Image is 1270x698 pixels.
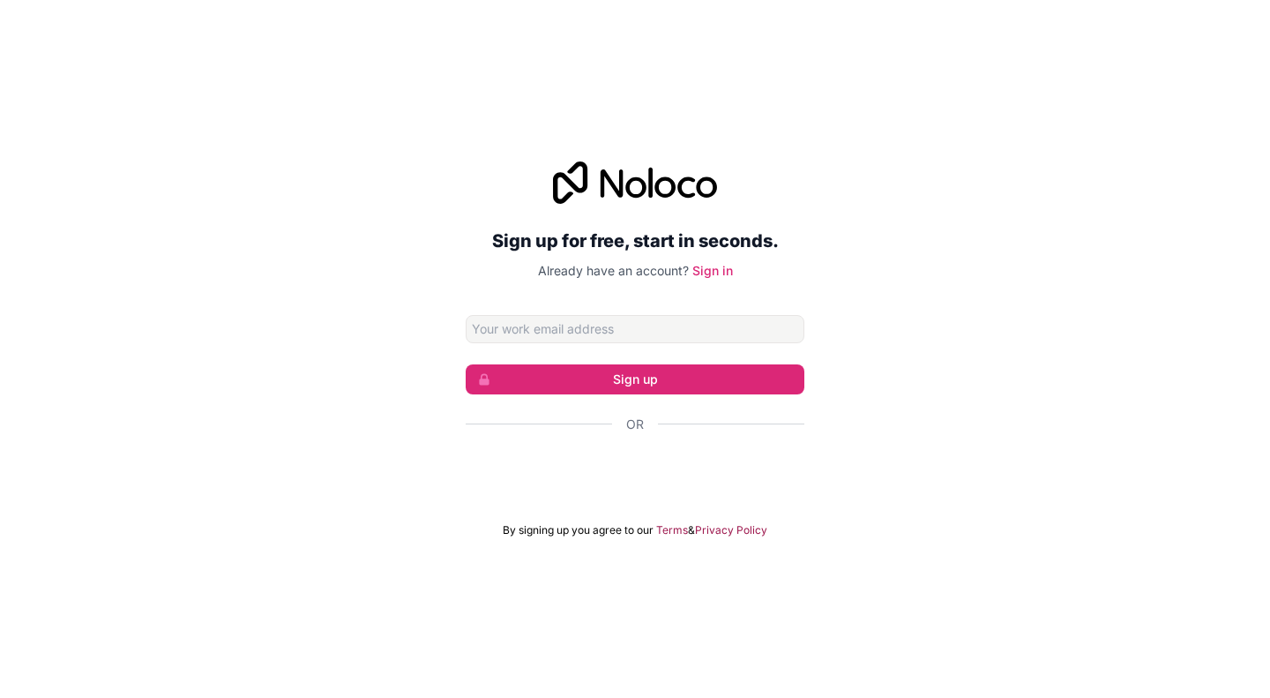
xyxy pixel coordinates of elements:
[626,416,644,433] span: Or
[656,523,688,537] a: Terms
[695,523,767,537] a: Privacy Policy
[538,263,689,278] span: Already have an account?
[466,315,804,343] input: Email address
[466,364,804,394] button: Sign up
[692,263,733,278] a: Sign in
[688,523,695,537] span: &
[503,523,654,537] span: By signing up you agree to our
[466,225,804,257] h2: Sign up for free, start in seconds.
